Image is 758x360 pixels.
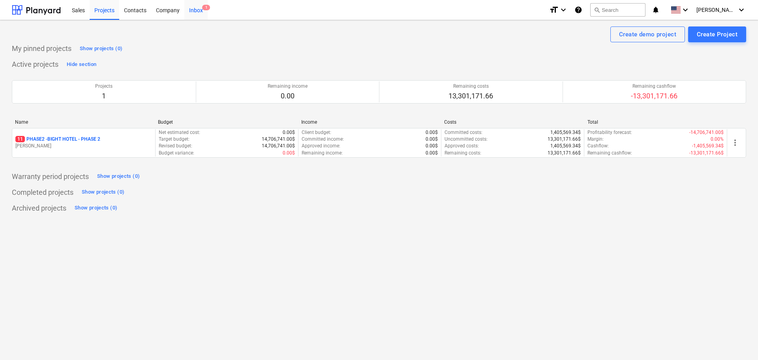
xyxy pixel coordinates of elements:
[82,188,124,197] div: Show projects (0)
[301,119,438,125] div: Income
[550,129,581,136] p: 1,405,569.34$
[15,136,100,143] p: PHASE2 - BIGHT HOTEL - PHASE 2
[268,91,308,101] p: 0.00
[549,5,559,15] i: format_size
[15,119,152,125] div: Name
[95,170,142,183] button: Show projects (0)
[302,143,340,149] p: Approved income :
[444,119,581,125] div: Costs
[158,119,295,125] div: Budget
[75,204,117,213] div: Show projects (0)
[95,83,113,90] p: Projects
[159,150,194,156] p: Budget variance :
[631,83,677,90] p: Remaining cashflow
[590,3,645,17] button: Search
[159,143,192,149] p: Revised budget :
[283,129,295,136] p: 0.00$
[426,143,438,149] p: 0.00$
[159,129,200,136] p: Net estimated cost :
[426,136,438,143] p: 0.00$
[262,136,295,143] p: 14,706,741.00$
[737,5,746,15] i: keyboard_arrow_down
[65,58,98,71] button: Hide section
[445,136,488,143] p: Uncommitted costs :
[15,136,25,142] span: 11
[697,29,737,40] div: Create Project
[730,138,740,147] span: more_vert
[631,91,677,101] p: -13,301,171.66
[548,136,581,143] p: 13,301,171.66$
[619,29,676,40] div: Create demo project
[97,172,140,181] div: Show projects (0)
[688,26,746,42] button: Create Project
[12,60,58,69] p: Active projects
[78,42,124,55] button: Show projects (0)
[689,150,724,156] p: -13,301,171.66$
[445,150,481,156] p: Remaining costs :
[574,5,582,15] i: Knowledge base
[587,150,632,156] p: Remaining cashflow :
[448,91,493,101] p: 13,301,171.66
[12,172,89,181] p: Warranty period projects
[696,7,736,13] span: [PERSON_NAME]
[80,44,122,53] div: Show projects (0)
[302,150,343,156] p: Remaining income :
[262,143,295,149] p: 14,706,741.00$
[67,60,96,69] div: Hide section
[302,136,344,143] p: Committed income :
[610,26,685,42] button: Create demo project
[445,143,479,149] p: Approved costs :
[15,136,152,149] div: 11PHASE2 -BIGHT HOTEL - PHASE 2[PERSON_NAME]
[652,5,660,15] i: notifications
[426,150,438,156] p: 0.00$
[711,136,724,143] p: 0.00%
[159,136,189,143] p: Target budget :
[73,202,119,215] button: Show projects (0)
[692,143,724,149] p: -1,405,569.34$
[587,119,724,125] div: Total
[15,143,152,149] p: [PERSON_NAME]
[202,5,210,10] span: 1
[587,136,604,143] p: Margin :
[426,129,438,136] p: 0.00$
[559,5,568,15] i: keyboard_arrow_down
[550,143,581,149] p: 1,405,569.34$
[448,83,493,90] p: Remaining costs
[283,150,295,156] p: 0.00$
[587,129,632,136] p: Profitability forecast :
[80,186,126,199] button: Show projects (0)
[12,44,71,53] p: My pinned projects
[587,143,609,149] p: Cashflow :
[12,188,73,197] p: Completed projects
[548,150,581,156] p: 13,301,171.66$
[268,83,308,90] p: Remaining income
[95,91,113,101] p: 1
[594,7,600,13] span: search
[302,129,331,136] p: Client budget :
[12,204,66,213] p: Archived projects
[689,129,724,136] p: -14,706,741.00$
[681,5,690,15] i: keyboard_arrow_down
[445,129,482,136] p: Committed costs :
